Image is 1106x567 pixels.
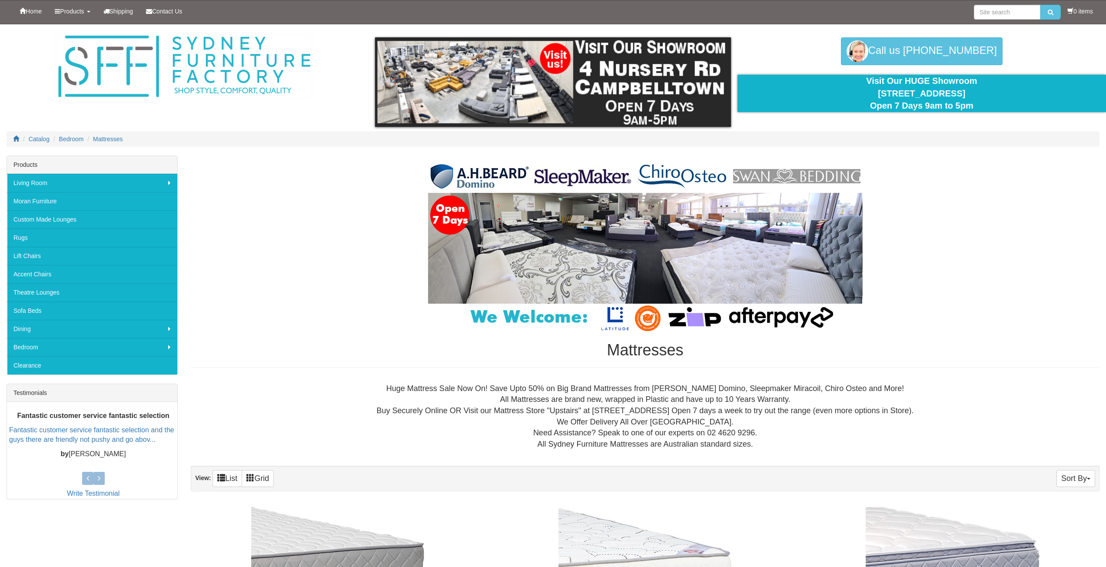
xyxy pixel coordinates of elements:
a: Fantastic customer service fantastic selection and the guys there are friendly not pushy and go a... [9,426,174,444]
a: Home [13,0,48,22]
a: Sofa Beds [7,302,177,320]
a: Clearance [7,356,177,375]
button: Sort By [1056,470,1095,487]
a: List [213,470,242,487]
a: Accent Chairs [7,265,177,283]
a: Theatre Lounges [7,283,177,302]
a: Shipping [97,0,140,22]
span: Shipping [110,8,133,15]
a: Moran Furniture [7,192,177,210]
div: Visit Our HUGE Showroom [STREET_ADDRESS] Open 7 Days 9am to 5pm [744,75,1099,112]
span: Contact Us [152,8,182,15]
div: Testimonials [7,384,177,402]
img: Sydney Furniture Factory [54,33,315,100]
a: Catalog [29,136,50,143]
a: Contact Us [139,0,189,22]
a: Mattresses [93,136,123,143]
span: Home [26,8,42,15]
a: Write Testimonial [67,490,120,497]
a: Living Room [7,174,177,192]
a: Rugs [7,229,177,247]
p: [PERSON_NAME] [9,450,177,460]
a: Grid [242,470,274,487]
li: 0 items [1067,7,1093,16]
input: Site search [974,5,1040,20]
a: Lift Chairs [7,247,177,265]
div: Huge Mattress Sale Now On! Save Upto 50% on Big Brand Mattresses from [PERSON_NAME] Domino, Sleep... [198,383,1093,450]
img: Mattresses [428,160,863,333]
b: Fantastic customer service fantastic selection [17,412,169,419]
div: Products [7,156,177,174]
b: by [60,451,69,458]
h1: Mattresses [191,342,1099,359]
strong: View: [195,474,211,481]
img: showroom.gif [375,37,731,127]
a: Products [48,0,96,22]
span: Products [60,8,84,15]
a: Dining [7,320,177,338]
a: Bedroom [59,136,84,143]
a: Custom Made Lounges [7,210,177,229]
a: Bedroom [7,338,177,356]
